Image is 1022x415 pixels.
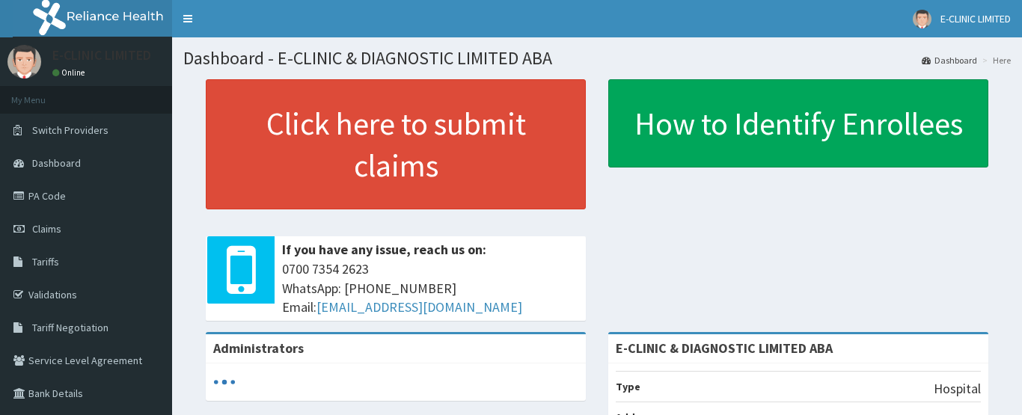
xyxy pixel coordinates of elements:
span: Dashboard [32,156,81,170]
span: Tariff Negotiation [32,321,108,334]
span: Switch Providers [32,123,108,137]
b: Administrators [213,339,304,357]
img: User Image [913,10,931,28]
span: 0700 7354 2623 WhatsApp: [PHONE_NUMBER] Email: [282,259,578,317]
a: Dashboard [922,54,977,67]
a: Online [52,67,88,78]
span: Claims [32,222,61,236]
b: Type [616,380,640,393]
img: User Image [7,45,41,79]
li: Here [979,54,1011,67]
p: Hospital [934,379,981,399]
b: If you have any issue, reach us on: [282,241,486,258]
p: E-CLINIC LIMITED [52,49,151,62]
a: How to Identify Enrollees [608,79,988,167]
svg: audio-loading [213,371,236,393]
span: E-CLINIC LIMITED [940,12,1011,25]
a: [EMAIL_ADDRESS][DOMAIN_NAME] [316,298,522,316]
strong: E-CLINIC & DIAGNOSTIC LIMITED ABA [616,339,833,357]
h1: Dashboard - E-CLINIC & DIAGNOSTIC LIMITED ABA [183,49,1011,68]
span: Tariffs [32,255,59,268]
a: Click here to submit claims [206,79,586,209]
